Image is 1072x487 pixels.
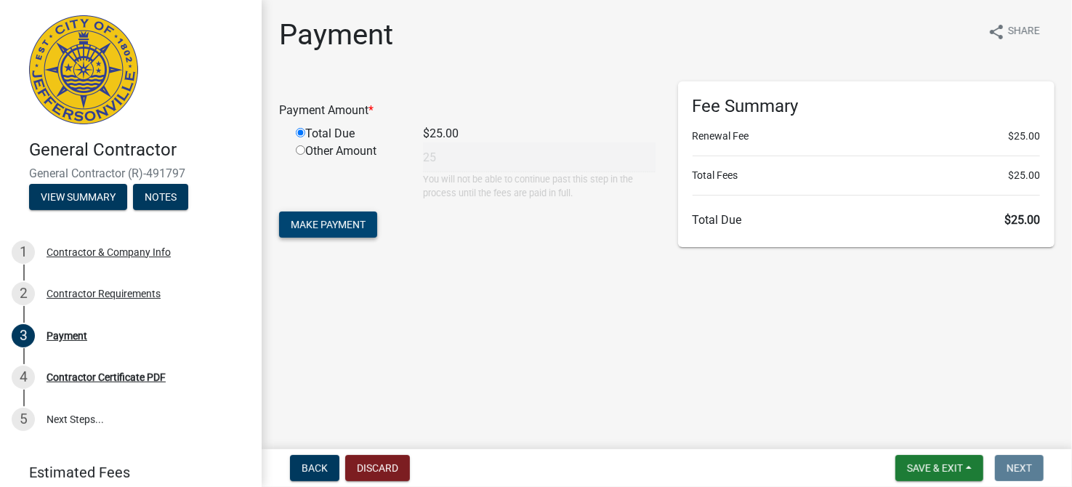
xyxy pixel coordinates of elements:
div: Payment [47,331,87,341]
span: Next [1007,462,1032,474]
h6: Fee Summary [693,96,1041,117]
button: Discard [345,455,410,481]
div: Total Due [285,125,412,142]
div: Other Amount [285,142,412,200]
li: Total Fees [693,168,1041,183]
wm-modal-confirm: Summary [29,192,127,204]
span: Save & Exit [907,462,963,474]
button: Next [995,455,1044,481]
i: share [988,23,1005,41]
span: $25.00 [1008,168,1040,183]
span: General Contractor (R)-491797 [29,166,233,180]
button: Save & Exit [895,455,983,481]
button: View Summary [29,184,127,210]
li: Renewal Fee [693,129,1041,144]
span: $25.00 [1008,129,1040,144]
div: 3 [12,324,35,347]
div: Contractor Certificate PDF [47,372,166,382]
span: Share [1008,23,1040,41]
img: City of Jeffersonville, Indiana [29,15,138,124]
div: $25.00 [412,125,666,142]
div: 2 [12,282,35,305]
button: Make Payment [279,212,377,238]
button: Notes [133,184,188,210]
div: 5 [12,408,35,431]
div: 4 [12,366,35,389]
h6: Total Due [693,213,1041,227]
a: Estimated Fees [12,458,238,487]
button: shareShare [976,17,1052,46]
h1: Payment [279,17,393,52]
span: Back [302,462,328,474]
wm-modal-confirm: Notes [133,192,188,204]
div: Contractor Requirements [47,289,161,299]
span: Make Payment [291,219,366,230]
span: $25.00 [1004,213,1040,227]
h4: General Contractor [29,140,250,161]
div: Contractor & Company Info [47,247,171,257]
div: 1 [12,241,35,264]
button: Back [290,455,339,481]
div: Payment Amount [268,102,667,119]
